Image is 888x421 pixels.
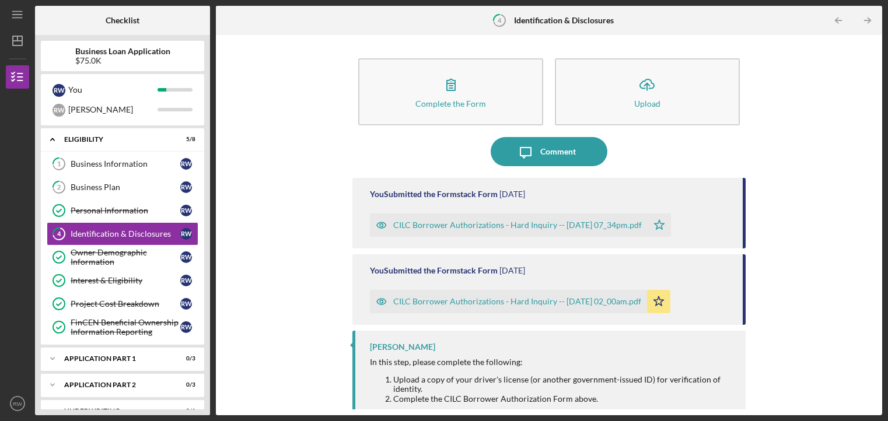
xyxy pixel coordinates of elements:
div: 0 / 1 [174,408,195,415]
time: 2025-08-19 23:34 [499,190,525,199]
tspan: 4 [57,230,61,238]
div: FinCEN Beneficial Ownership Information Reporting [71,318,180,336]
div: CILC Borrower Authorizations - Hard Inquiry -- [DATE] 07_34pm.pdf [393,220,642,230]
div: Comment [540,137,576,166]
tspan: 1 [57,160,61,168]
div: Identification & Disclosures [71,229,180,238]
li: Upload a copy of your driver's license (or another government-issued ID) for verification of iden... [393,375,733,394]
a: Personal InformationRW [47,199,198,222]
tspan: 4 [498,16,502,24]
div: R W [180,205,192,216]
div: Application Part 1 [64,355,166,362]
div: $75.0K [75,56,170,65]
b: Identification & Disclosures [514,16,614,25]
a: 1Business InformationRW [47,152,198,176]
div: Project Cost Breakdown [71,299,180,308]
div: R W [180,251,192,263]
div: Personal Information [71,206,180,215]
button: Upload [555,58,740,125]
div: Complete the Form [415,99,486,108]
b: Business Loan Application [75,47,170,56]
button: CILC Borrower Authorizations - Hard Inquiry -- [DATE] 07_34pm.pdf [370,213,671,237]
text: RW [13,401,23,407]
div: [PERSON_NAME] [68,100,158,120]
button: RW [6,392,29,415]
div: R W [180,228,192,240]
button: CILC Borrower Authorizations - Hard Inquiry -- [DATE] 02_00am.pdf [370,290,670,313]
div: R W [180,181,192,193]
div: R W [180,321,192,333]
div: Eligibility [64,136,166,143]
div: 5 / 8 [174,136,195,143]
div: You [68,80,158,100]
a: 2Business PlanRW [47,176,198,199]
div: CILC Borrower Authorizations - Hard Inquiry -- [DATE] 02_00am.pdf [393,297,641,306]
div: Interest & Eligibility [71,276,180,285]
div: You Submitted the Formstack Form [370,190,498,199]
button: Complete the Form [358,58,543,125]
time: 2025-08-15 06:00 [499,266,525,275]
div: Business Plan [71,183,180,192]
div: You Submitted the Formstack Form [370,266,498,275]
a: Owner Demographic InformationRW [47,245,198,269]
a: Interest & EligibilityRW [47,269,198,292]
div: [PERSON_NAME] [370,342,435,352]
b: Checklist [106,16,139,25]
div: Owner Demographic Information [71,248,180,266]
a: Project Cost BreakdownRW [47,292,198,315]
div: R W [53,84,65,97]
div: Application Part 2 [64,381,166,388]
div: Underwriting [64,408,166,415]
div: 0 / 3 [174,355,195,362]
div: R W [180,275,192,286]
div: Business Information [71,159,180,169]
a: FinCEN Beneficial Ownership Information ReportingRW [47,315,198,339]
div: Upload [634,99,660,108]
tspan: 2 [57,184,61,191]
a: 4Identification & DisclosuresRW [47,222,198,245]
button: Comment [491,137,607,166]
div: R W [180,158,192,170]
div: R W [53,104,65,117]
li: Complete the CILC Borrower Authorization Form above. [393,394,733,404]
div: 0 / 3 [174,381,195,388]
div: R W [180,298,192,310]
